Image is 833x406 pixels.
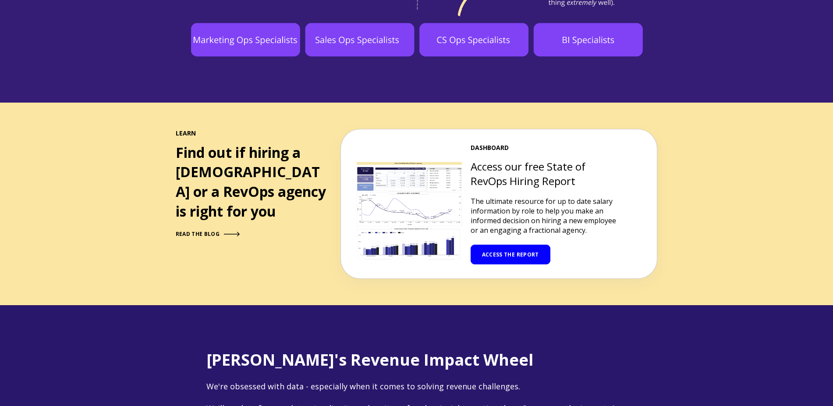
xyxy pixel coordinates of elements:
h3: Access our free State of RevOps Hiring Report [471,159,620,189]
span: LEARN [176,129,328,138]
a: READ THE BLOG [176,231,240,238]
span: ACCESS THE REPORT [482,251,539,258]
img: State of RevOps Hiring Report [357,162,462,260]
span: The ultimate resource for up to date salary information by role to help you make an informed deci... [471,196,616,235]
a: ACCESS THE REPORT [471,245,550,264]
h2: Find out if hiring a [DEMOGRAPHIC_DATA] or a RevOps agency is right for you [176,143,328,221]
span: READ THE BLOG [176,230,220,238]
span: [PERSON_NAME]'s Revenue Impact Wheel [206,349,533,370]
span: DASHBOARD [471,143,620,152]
